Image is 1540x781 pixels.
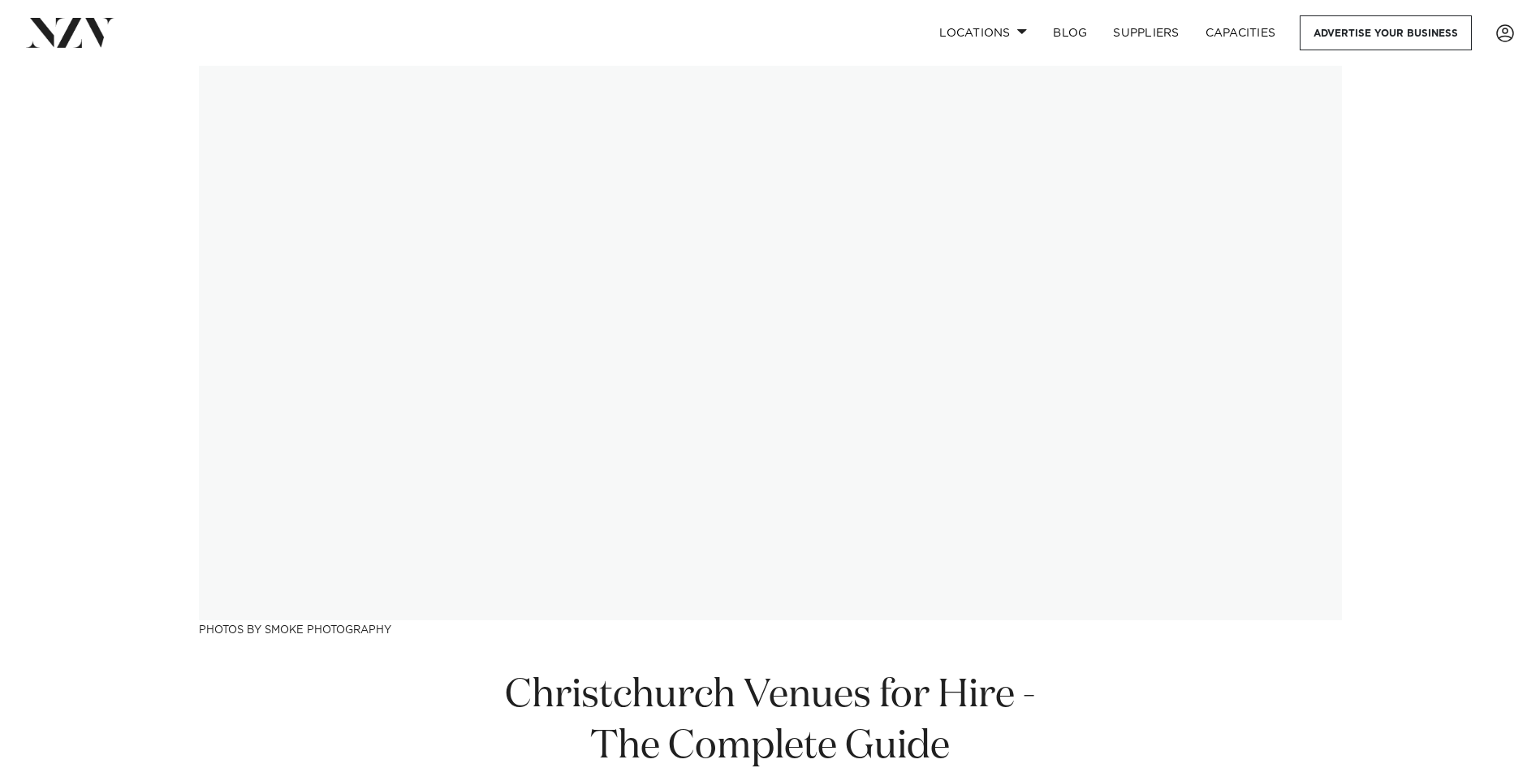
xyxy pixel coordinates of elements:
[1100,15,1192,50] a: SUPPLIERS
[926,15,1040,50] a: Locations
[1300,15,1472,50] a: Advertise your business
[1040,15,1100,50] a: BLOG
[1193,15,1289,50] a: Capacities
[493,671,1048,773] h1: Christchurch Venues for Hire - The Complete Guide
[26,18,114,47] img: nzv-logo.png
[199,620,1342,637] h3: Photos by Smoke Photography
